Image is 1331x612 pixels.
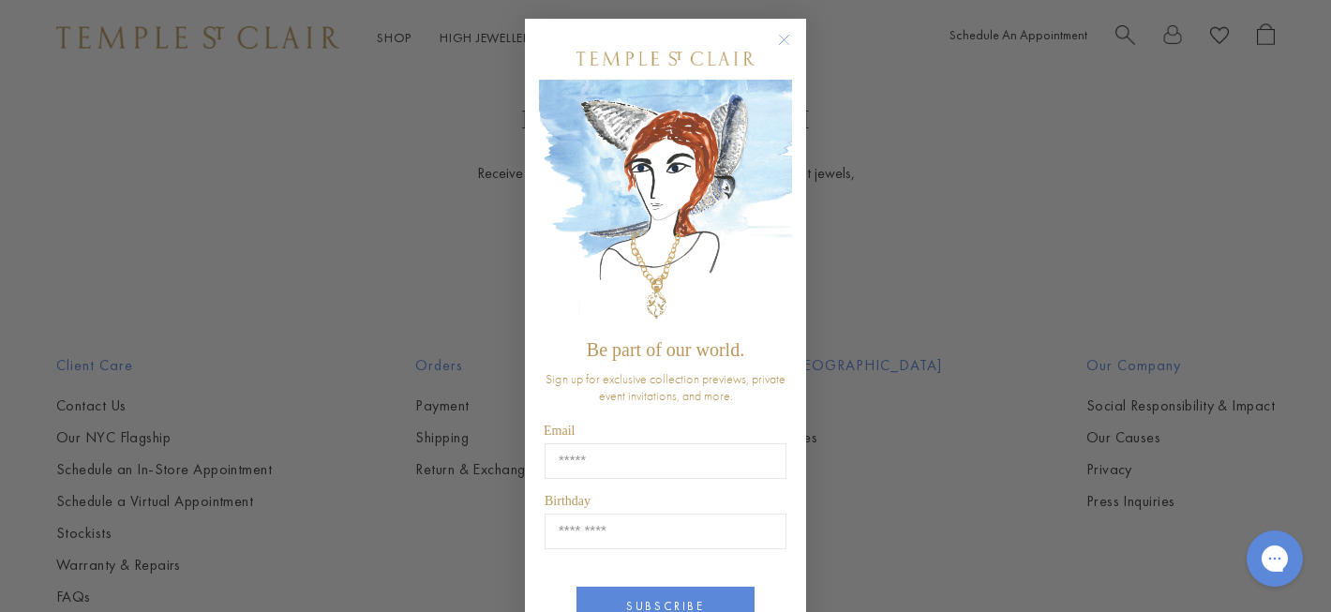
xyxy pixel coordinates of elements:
img: Temple St. Clair [576,52,755,66]
span: Sign up for exclusive collection previews, private event invitations, and more. [546,370,785,404]
iframe: Gorgias live chat messenger [1237,524,1312,593]
span: Email [544,424,575,438]
span: Be part of our world. [587,339,744,360]
input: Email [545,443,786,479]
button: Close dialog [782,37,805,61]
span: Birthday [545,494,591,508]
img: c4a9eb12-d91a-4d4a-8ee0-386386f4f338.jpeg [539,80,792,330]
